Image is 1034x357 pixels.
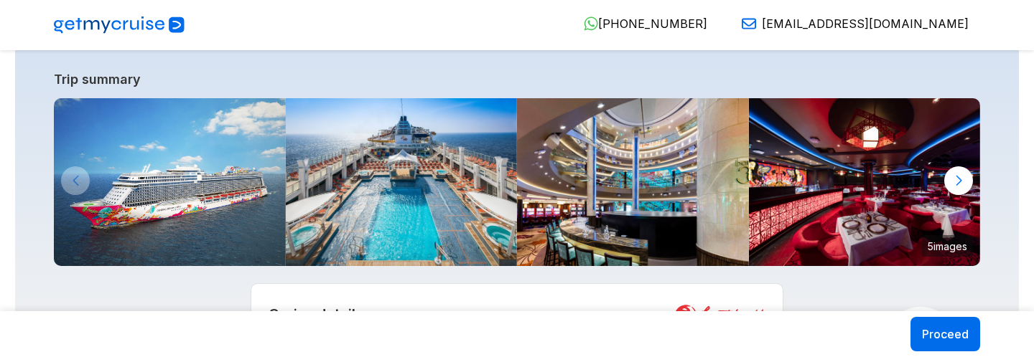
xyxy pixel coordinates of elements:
img: Email [742,16,756,31]
span: [EMAIL_ADDRESS][DOMAIN_NAME] [762,16,969,31]
img: 16.jpg [749,98,981,266]
button: Proceed [910,317,980,351]
small: 5 images [922,235,973,257]
img: GentingDreambyResortsWorldCruises-KlookIndia.jpg [54,98,286,266]
img: Main-Pool-800x533.jpg [286,98,518,266]
h2: Cruise details [269,305,766,323]
a: Trip summary [54,72,980,87]
span: [PHONE_NUMBER] [598,16,707,31]
img: 4.jpg [517,98,749,266]
a: [EMAIL_ADDRESS][DOMAIN_NAME] [730,16,969,31]
img: WhatsApp [584,16,598,31]
a: [PHONE_NUMBER] [572,16,707,31]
